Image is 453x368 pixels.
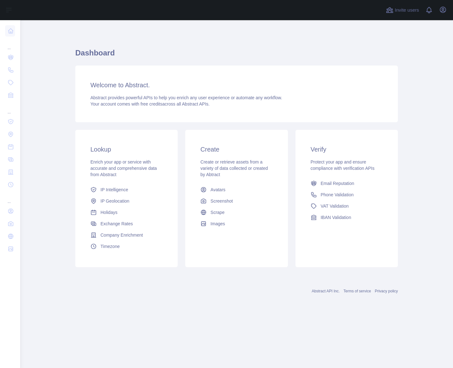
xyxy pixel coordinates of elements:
[140,101,162,106] span: free credits
[210,209,224,216] span: Scrape
[100,221,133,227] span: Exchange Rates
[321,203,349,209] span: VAT Validation
[88,229,165,241] a: Company Enrichment
[308,178,385,189] a: Email Reputation
[200,145,272,154] h3: Create
[100,209,118,216] span: Holidays
[100,243,120,250] span: Timezone
[308,200,385,212] a: VAT Validation
[321,180,354,187] span: Email Reputation
[100,198,129,204] span: IP Geolocation
[198,207,275,218] a: Scrape
[100,187,128,193] span: IP Intelligence
[88,195,165,207] a: IP Geolocation
[90,145,163,154] h3: Lookup
[90,159,157,177] span: Enrich your app or service with accurate and comprehensive data from Abstract
[100,232,143,238] span: Company Enrichment
[210,187,225,193] span: Avatars
[312,289,340,293] a: Abstract API Inc.
[385,5,420,15] button: Invite users
[321,214,351,221] span: IBAN Validation
[5,38,15,50] div: ...
[88,184,165,195] a: IP Intelligence
[88,207,165,218] a: Holidays
[88,241,165,252] a: Timezone
[375,289,398,293] a: Privacy policy
[308,212,385,223] a: IBAN Validation
[198,218,275,229] a: Images
[90,81,383,89] h3: Welcome to Abstract.
[210,221,225,227] span: Images
[395,7,419,14] span: Invite users
[321,192,354,198] span: Phone Validation
[90,95,282,100] span: Abstract provides powerful APIs to help you enrich any user experience or automate any workflow.
[210,198,233,204] span: Screenshot
[311,145,383,154] h3: Verify
[308,189,385,200] a: Phone Validation
[311,159,375,171] span: Protect your app and ensure compliance with verification APIs
[75,48,398,63] h1: Dashboard
[5,192,15,204] div: ...
[88,218,165,229] a: Exchange Rates
[198,184,275,195] a: Avatars
[90,101,209,106] span: Your account comes with across all Abstract APIs.
[200,159,268,177] span: Create or retrieve assets from a variety of data collected or created by Abtract
[5,102,15,115] div: ...
[198,195,275,207] a: Screenshot
[343,289,371,293] a: Terms of service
